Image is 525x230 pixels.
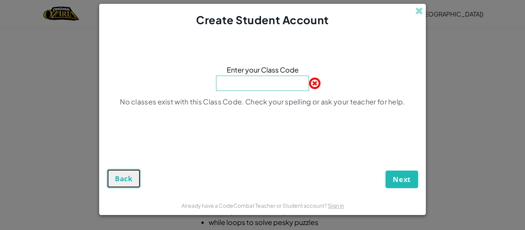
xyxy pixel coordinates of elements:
span: Next [393,175,411,184]
a: Sign in [328,202,344,209]
span: Enter your Class Code [227,64,299,75]
p: No classes exist with this Class Code. Check your spelling or ask your teacher for help. [120,97,405,106]
span: Back [115,174,133,183]
button: Back [107,169,141,188]
button: Next [385,170,418,188]
span: Create Student Account [196,13,329,26]
span: Already have a CodeCombat Teacher or Student account? [181,202,328,209]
